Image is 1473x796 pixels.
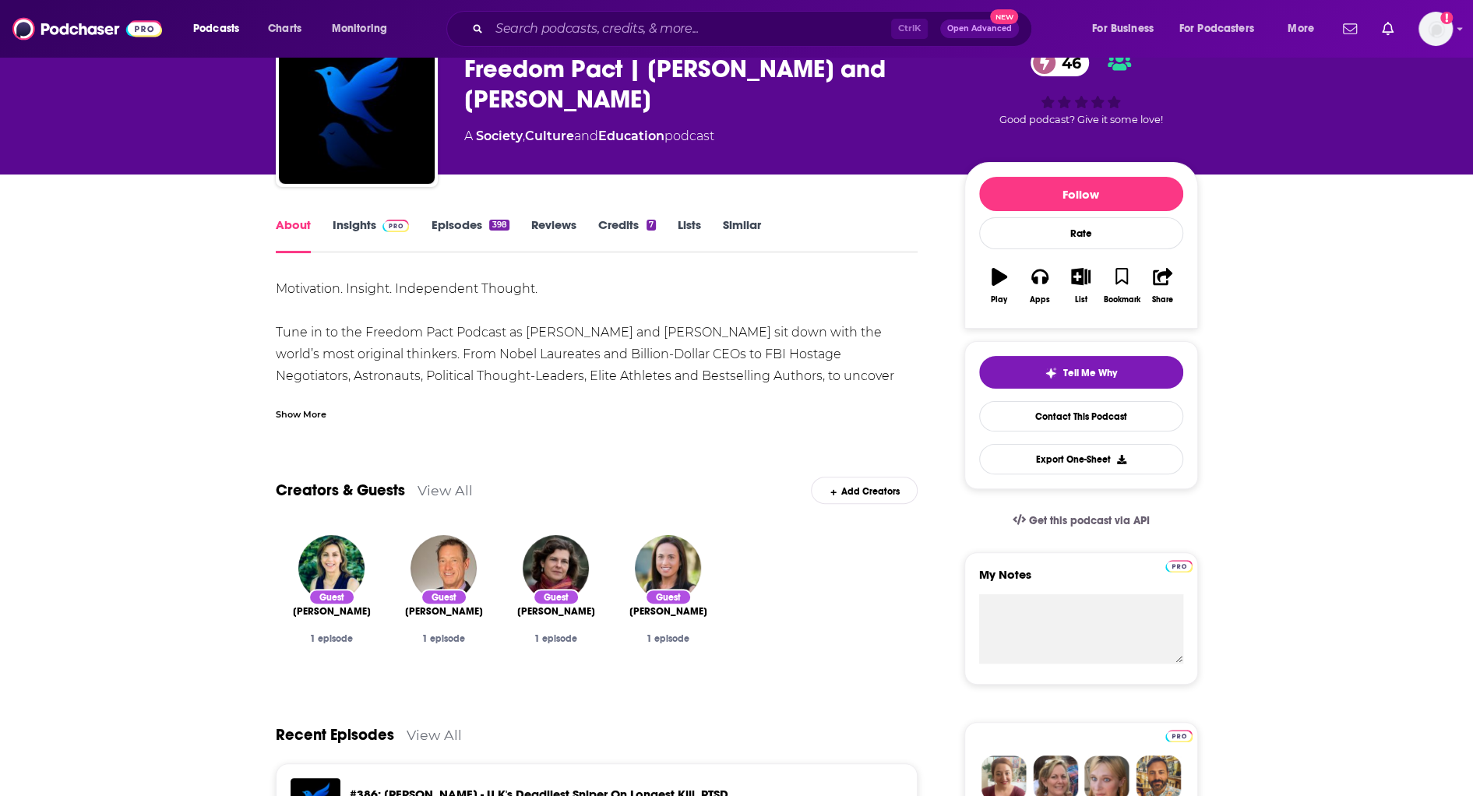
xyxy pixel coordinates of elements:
[531,217,576,253] a: Reviews
[1000,502,1162,540] a: Get this podcast via API
[333,217,410,253] a: InsightsPodchaser Pro
[598,129,664,143] a: Education
[979,258,1020,314] button: Play
[276,725,394,745] a: Recent Episodes
[276,278,918,474] div: Motivation. Insight. Independent Thought. Tune in to the Freedom Pact Podcast as [PERSON_NAME] an...
[533,589,580,605] div: Guest
[308,589,355,605] div: Guest
[431,217,509,253] a: Episodes398
[635,535,701,601] img: Amy Morin
[1288,18,1314,40] span: More
[182,16,259,41] button: open menu
[418,482,473,498] a: View All
[1152,295,1173,305] div: Share
[979,567,1183,594] label: My Notes
[523,535,589,601] img: Dr. Heather Heying
[1179,18,1254,40] span: For Podcasters
[276,217,311,253] a: About
[12,14,162,44] img: Podchaser - Follow, Share and Rate Podcasts
[1046,49,1089,76] span: 46
[513,633,600,644] div: 1 episode
[1028,514,1149,527] span: Get this podcast via API
[629,605,707,618] span: [PERSON_NAME]
[629,605,707,618] a: Amy Morin
[1277,16,1334,41] button: open menu
[891,19,928,39] span: Ctrl K
[723,217,761,253] a: Similar
[268,18,301,40] span: Charts
[625,633,712,644] div: 1 episode
[1165,727,1193,742] a: Pro website
[1418,12,1453,46] img: User Profile
[647,220,656,231] div: 7
[979,217,1183,249] div: Rate
[1031,49,1089,76] a: 46
[1165,560,1193,572] img: Podchaser Pro
[1337,16,1363,42] a: Show notifications dropdown
[1376,16,1400,42] a: Show notifications dropdown
[411,535,477,601] img: David Meerman Scott
[1030,295,1050,305] div: Apps
[598,217,656,253] a: Credits7
[523,129,525,143] span: ,
[489,16,891,41] input: Search podcasts, credits, & more...
[1081,16,1173,41] button: open menu
[321,16,407,41] button: open menu
[298,535,365,601] img: Dr. Carole Hooven
[517,605,595,618] a: Dr. Heather Heying
[1169,16,1277,41] button: open menu
[279,28,435,184] img: Freedom Pact | Joseph and Lewis
[1440,12,1453,24] svg: Add a profile image
[990,9,1018,24] span: New
[678,217,701,253] a: Lists
[1165,558,1193,572] a: Pro website
[999,114,1163,125] span: Good podcast? Give it some love!
[1045,367,1057,379] img: tell me why sparkle
[525,129,574,143] a: Culture
[645,589,692,605] div: Guest
[421,589,467,605] div: Guest
[979,401,1183,431] a: Contact This Podcast
[979,356,1183,389] button: tell me why sparkleTell Me Why
[405,605,483,618] a: David Meerman Scott
[476,129,523,143] a: Society
[293,605,371,618] span: [PERSON_NAME]
[811,477,918,504] div: Add Creators
[1142,258,1182,314] button: Share
[979,177,1183,211] button: Follow
[991,295,1007,305] div: Play
[574,129,598,143] span: and
[1418,12,1453,46] span: Logged in as Ashley_Beenen
[1075,295,1087,305] div: List
[1165,730,1193,742] img: Podchaser Pro
[382,220,410,232] img: Podchaser Pro
[1060,258,1101,314] button: List
[489,220,509,231] div: 398
[1418,12,1453,46] button: Show profile menu
[964,39,1198,136] div: 46Good podcast? Give it some love!
[258,16,311,41] a: Charts
[193,18,239,40] span: Podcasts
[464,127,714,146] div: A podcast
[461,11,1047,47] div: Search podcasts, credits, & more...
[1103,295,1140,305] div: Bookmark
[407,727,462,743] a: View All
[940,19,1019,38] button: Open AdvancedNew
[405,605,483,618] span: [PERSON_NAME]
[400,633,488,644] div: 1 episode
[332,18,387,40] span: Monitoring
[276,481,405,500] a: Creators & Guests
[979,444,1183,474] button: Export One-Sheet
[947,25,1012,33] span: Open Advanced
[1063,367,1117,379] span: Tell Me Why
[293,605,371,618] a: Dr. Carole Hooven
[517,605,595,618] span: [PERSON_NAME]
[1020,258,1060,314] button: Apps
[288,633,375,644] div: 1 episode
